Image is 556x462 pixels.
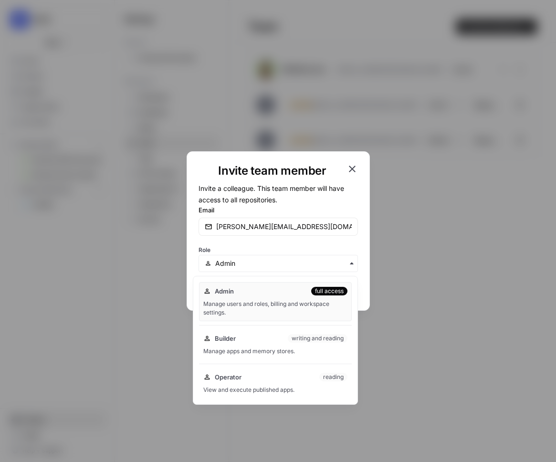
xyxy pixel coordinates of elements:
h1: Invite team member [199,163,346,178]
input: Admin [215,259,351,268]
div: Manage users and roles, billing and workspace settings. [203,300,347,317]
span: Invite a colleague. This team member will have access to all repositories. [199,184,344,204]
span: Builder [215,334,236,343]
div: full access [311,287,347,295]
span: Role [199,246,210,253]
input: email@company.com [216,222,352,231]
span: Operator [215,372,241,382]
div: Manage apps and memory stores. [203,347,347,356]
div: View and execute published apps. [203,386,347,394]
span: Admin [215,286,234,296]
div: writing and reading [288,334,347,343]
label: Email [199,205,358,215]
div: reading [319,373,347,381]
